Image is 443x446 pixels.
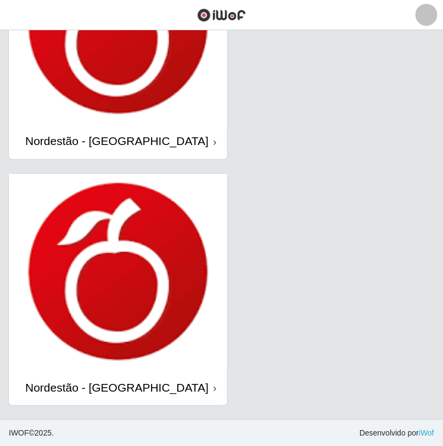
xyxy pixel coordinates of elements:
[25,381,209,394] div: Nordestão - [GEOGRAPHIC_DATA]
[9,174,227,405] a: Nordestão - [GEOGRAPHIC_DATA]
[9,428,29,437] span: IWOF
[360,427,434,439] span: Desenvolvido por
[9,174,227,370] img: cardImg
[419,428,434,437] a: iWof
[25,134,209,148] div: Nordestão - [GEOGRAPHIC_DATA]
[197,8,246,22] img: CoreUI Logo
[9,427,54,439] span: © 2025 .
